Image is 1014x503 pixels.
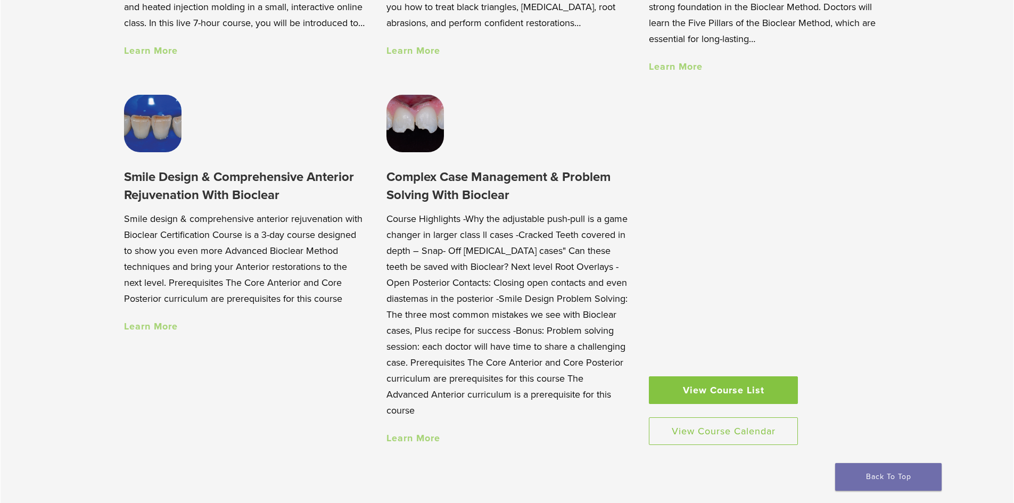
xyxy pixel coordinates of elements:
[386,168,628,204] h3: Complex Case Management & Problem Solving With Bioclear
[124,320,178,332] a: Learn More
[386,45,440,56] a: Learn More
[124,211,365,307] p: Smile design & comprehensive anterior rejuvenation with Bioclear Certification Course is a 3-day ...
[649,376,798,404] a: View Course List
[124,168,365,204] h3: Smile Design & Comprehensive Anterior Rejuvenation With Bioclear
[124,45,178,56] a: Learn More
[386,432,440,444] a: Learn More
[386,211,628,418] p: Course Highlights -Why the adjustable push-pull is a game changer in larger class ll cases -Crack...
[649,61,703,72] a: Learn More
[649,417,798,445] a: View Course Calendar
[835,463,942,491] a: Back To Top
